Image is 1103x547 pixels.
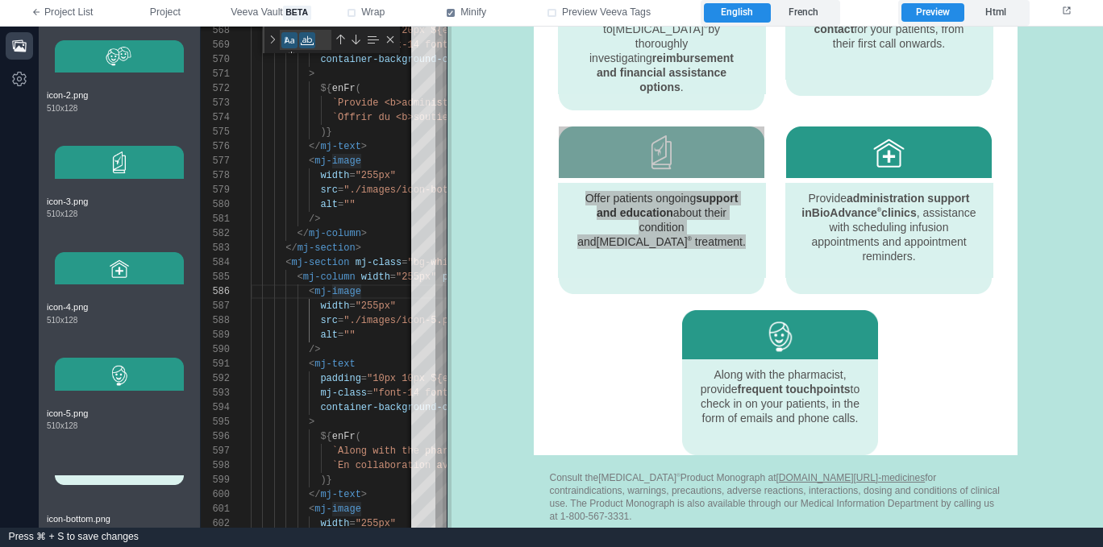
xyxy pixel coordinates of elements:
span: `Offrir du <b>soutien en matière d’administration [332,112,617,123]
label: Html [964,3,1026,23]
div: Offer patients ongoing about their condition and treatment. [127,164,302,222]
span: `Provide <b>administration support in BioAdvance® [332,97,617,109]
span: ${ [320,83,331,94]
span: > [361,228,367,239]
span: = [390,271,396,283]
span: Wrap [361,6,385,20]
span: container-background-color [320,402,471,413]
span: > [361,141,367,152]
div: 600 [201,487,230,502]
sup: ® [430,180,434,187]
span: = [338,329,343,341]
div: 592 [201,371,230,386]
span: alt [320,329,338,341]
span: icon-2.png [47,89,192,102]
span: = [349,300,355,312]
span: </ [309,141,320,152]
span: "font-14 font-grey-100" [373,387,506,399]
span: enFr [332,83,356,94]
span: = [338,315,343,326]
div: 573 [201,96,230,110]
span: )} [320,474,331,486]
div: 569 [201,38,230,52]
div: 595 [201,415,230,429]
label: English [704,3,770,23]
span: mj-image [314,286,361,297]
span: container-background-color [320,54,471,65]
span: = [402,257,407,268]
span: < [309,358,314,370]
iframe: preview [447,27,1103,528]
span: > [356,242,361,254]
div: 588 [201,313,230,328]
div: 598 [201,458,230,473]
div: 593 [201,386,230,400]
span: width [320,518,349,529]
span: "./images/icon-5.png" [343,315,465,326]
sup: ® [240,209,244,216]
span: = [338,184,343,196]
span: `Along with the pharmacist,<br/> provide <b>freque [332,445,622,457]
div: 601 [201,502,230,516]
span: "10px 10px ${enFr(18,0)}px" [367,373,523,384]
span: > [309,416,314,428]
span: "./images/icon-bottom.png" [343,184,494,196]
span: < [309,155,314,167]
div: 581 [201,212,230,226]
span: icon-bottom.png [47,512,192,526]
span: ( [356,431,361,442]
span: </ [298,228,309,239]
div: Match Case (⌥⌘C) [281,32,298,48]
div: 584 [201,255,230,270]
span: [MEDICAL_DATA] [151,445,233,457]
span: "" [343,329,355,341]
span: src [320,315,338,326]
span: mj-section [298,242,356,254]
sup: ® [229,445,233,451]
div: 602 [201,516,230,531]
span: = [367,387,373,399]
span: Veeva Vault [231,6,310,20]
textarea: Find [281,31,287,49]
div: 578 [201,168,230,183]
span: </ [285,242,297,254]
span: < [285,257,291,268]
span: "" [343,199,355,210]
div: Match Whole Word (⌥⌘W) [299,32,315,48]
span: mj-class [356,257,402,268]
span: Preview Veeva Tags [562,6,651,20]
div: 599 [201,473,230,487]
div: 590 [201,342,230,357]
div: 571 [201,67,230,81]
span: mj-text [320,141,360,152]
div: 579 [201,183,230,197]
span: /> [309,344,320,355]
span: mj-text [320,489,360,500]
label: French [771,3,837,23]
div: Previous Match (⇧Enter) [334,33,347,46]
div: 580 [201,197,230,212]
a: [DOMAIN_NAME][URL]‑medicines [328,445,477,457]
div: 574 [201,110,230,125]
div: Provide , assistance with scheduling infusion appointments and appointment reminders. [354,164,530,237]
span: mj-column [309,228,361,239]
div: Close (Escape) [384,33,397,46]
span: width [320,300,349,312]
div: 570 [201,52,230,67]
b: frequent touchpoints [290,356,403,369]
b: reimbursement and financial assistance options [149,25,286,67]
span: )} [320,126,331,138]
div: 583 [201,241,230,255]
span: width [361,271,390,283]
div: 594 [201,400,230,415]
div: 575 [201,125,230,139]
div: 586 [201,284,230,299]
span: = [349,518,355,529]
span: = [349,170,355,181]
span: "255px" [396,271,436,283]
span: mj-column [303,271,356,283]
span: 510 x 128 [47,102,77,114]
div: 587 [201,299,230,313]
span: mj-image [314,155,361,167]
div: 589 [201,328,230,342]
